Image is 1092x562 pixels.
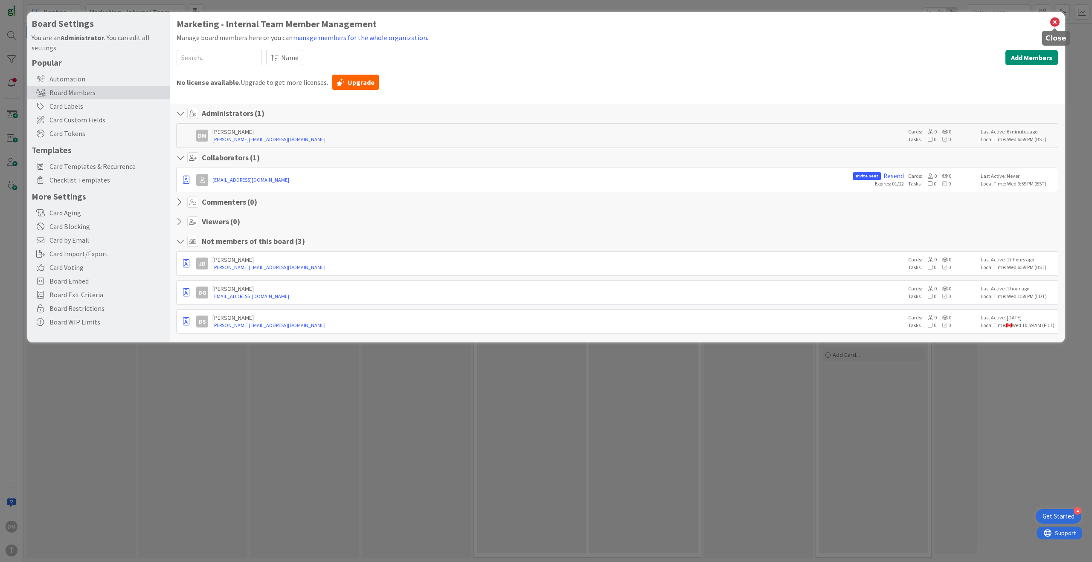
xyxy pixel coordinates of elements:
[212,136,904,143] a: [PERSON_NAME][EMAIL_ADDRESS][DOMAIN_NAME]
[49,303,166,313] span: Board Restrictions
[32,191,166,202] h5: More Settings
[853,172,881,180] span: Invite Sent
[908,180,976,188] div: Tasks:
[202,237,305,246] h4: Not members of this board
[922,256,937,263] span: 0
[937,285,951,292] span: 0
[936,264,951,270] span: 0
[49,290,166,300] span: Board Exit Criteria
[27,99,170,113] div: Card Labels
[281,52,299,63] span: Name
[196,287,208,298] div: DG
[937,128,951,135] span: 0
[981,180,1055,188] div: Local Time: Wed 6:59 PM (BST)
[332,75,379,90] a: Upgrade
[266,50,303,65] button: Name
[49,262,166,272] span: Card Voting
[922,180,936,187] span: 0
[922,173,937,179] span: 0
[937,173,951,179] span: 0
[212,264,904,271] a: [PERSON_NAME][EMAIL_ADDRESS][DOMAIN_NAME]
[981,128,1055,136] div: Last Active: 6 minutes ago
[908,136,976,143] div: Tasks:
[922,322,936,328] span: 0
[196,316,208,327] div: DS
[1036,509,1081,524] div: Open Get Started checklist, remaining modules: 4
[49,276,166,286] span: Board Embed
[27,72,170,86] div: Automation
[49,161,166,171] span: Card Templates & Recurrence
[27,86,170,99] div: Board Members
[936,293,951,299] span: 0
[908,256,976,264] div: Cards:
[937,314,951,321] span: 0
[18,1,39,12] span: Support
[1006,323,1012,327] img: ca.png
[202,197,257,207] h4: Commenters
[177,77,328,87] span: Upgrade to get more licenses.
[196,258,208,269] div: JD
[212,176,849,184] a: [EMAIL_ADDRESS][DOMAIN_NAME]
[922,136,936,142] span: 0
[875,180,904,188] div: Expires: 01/12
[196,130,208,142] div: DM
[212,285,904,293] div: [PERSON_NAME]
[981,256,1055,264] div: Last Active: 17 hours ago
[1043,512,1075,521] div: Get Started
[908,128,976,136] div: Cards:
[177,19,1058,29] h1: Marketing - Internal Team Member Management
[202,153,260,162] h4: Collaborators
[981,293,1055,300] div: Local Time: Wed 1:59 PM (EDT)
[922,293,936,299] span: 0
[908,314,976,322] div: Cards:
[49,115,166,125] span: Card Custom Fields
[936,322,951,328] span: 0
[981,314,1055,322] div: Last Active: [DATE]
[936,180,951,187] span: 0
[936,136,951,142] span: 0
[212,256,904,264] div: [PERSON_NAME]
[27,315,170,329] div: Board WIP Limits
[981,172,1055,180] div: Last Active: Never
[247,197,257,207] span: ( 0 )
[293,32,429,43] button: manage members for the whole organization.
[49,128,166,139] span: Card Tokens
[32,32,166,53] div: You are an . You can edit all settings.
[1005,50,1058,65] button: Add Members
[49,175,166,185] span: Checklist Templates
[230,217,240,226] span: ( 0 )
[1046,34,1066,42] h5: Close
[908,322,976,329] div: Tasks:
[908,285,976,293] div: Cards:
[212,293,904,300] a: [EMAIL_ADDRESS][DOMAIN_NAME]
[212,314,904,322] div: [PERSON_NAME]
[922,128,937,135] span: 0
[27,220,170,233] div: Card Blocking
[908,172,976,180] div: Cards:
[981,264,1055,271] div: Local Time: Wed 6:59 PM (BST)
[908,293,976,300] div: Tasks:
[212,322,904,329] a: [PERSON_NAME][EMAIL_ADDRESS][DOMAIN_NAME]
[255,108,264,118] span: ( 1 )
[49,235,166,245] span: Card by Email
[981,285,1055,293] div: Last Active: 1 hour ago
[922,314,937,321] span: 0
[250,153,260,162] span: ( 1 )
[27,206,170,220] div: Card Aging
[212,128,904,136] div: [PERSON_NAME]
[177,50,262,65] input: Search...
[32,57,166,68] h5: Popular
[177,32,1058,43] div: Manage board members here or you can
[981,322,1055,329] div: Local Time: Wed 10:59 AM (PDT)
[908,264,976,271] div: Tasks:
[202,109,264,118] h4: Administrators
[922,285,937,292] span: 0
[202,217,240,226] h4: Viewers
[1074,507,1081,515] div: 4
[937,256,951,263] span: 0
[883,172,904,180] a: Resend
[922,264,936,270] span: 0
[295,236,305,246] span: ( 3 )
[27,247,170,261] div: Card Import/Export
[32,145,166,155] h5: Templates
